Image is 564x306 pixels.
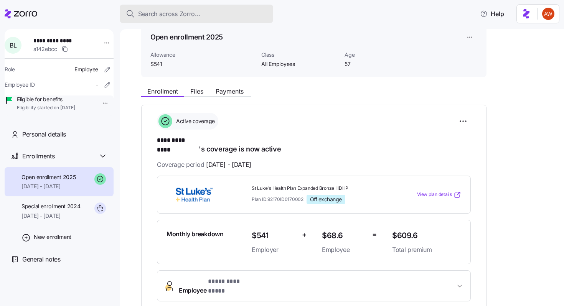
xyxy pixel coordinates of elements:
span: Help [480,9,504,18]
span: Files [190,88,203,94]
span: B L [10,42,16,48]
span: New enrollment [34,233,71,241]
span: Active coverage [174,117,215,125]
span: Eligible for benefits [17,95,75,103]
span: + [302,229,307,240]
span: Class [261,51,338,59]
span: Role [5,66,15,73]
span: 57 [345,60,422,68]
span: Employee ID [5,81,35,89]
button: Search across Zorro... [120,5,273,23]
span: a142ebcc [33,45,57,53]
span: Age [345,51,422,59]
span: Coverage period [157,160,251,169]
span: Off exchange [310,196,342,203]
span: Enrollment [147,88,178,94]
span: Payments [216,88,244,94]
span: Monthly breakdown [167,229,224,239]
span: Open enrollment 2025 [21,173,76,181]
span: View plan details [417,191,452,198]
a: View plan details [417,191,461,199]
span: - [96,81,98,89]
span: General notes [22,255,61,264]
span: [DATE] - [DATE] [21,212,81,220]
span: = [372,229,377,240]
span: Enrollments [22,151,54,161]
span: Plan ID: 92170ID0170002 [252,196,303,202]
span: $541 [252,229,296,242]
span: Employee [179,277,254,295]
span: Employer [252,245,296,255]
span: [DATE] - [DATE] [21,183,76,190]
span: $541 [150,60,255,68]
span: Total premium [392,245,461,255]
button: Help [474,6,510,21]
span: $68.6 [322,229,366,242]
span: All Employees [261,60,338,68]
span: St Luke's Health Plan Expanded Bronze HDHP [252,185,386,192]
span: Special enrollment 2024 [21,202,81,210]
span: Employee [74,66,98,73]
img: 3c671664b44671044fa8929adf5007c6 [542,8,554,20]
span: Allowance [150,51,255,59]
h1: 's coverage is now active [157,136,471,154]
img: St. Luke's Health Plan [167,186,222,204]
span: Personal details [22,130,66,139]
span: [DATE] - [DATE] [206,160,251,169]
span: Eligibility started on [DATE] [17,105,75,111]
span: Search across Zorro... [138,9,200,19]
span: $609.6 [392,229,461,242]
span: Employee [322,245,366,255]
h1: Open enrollment 2025 [150,32,223,42]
